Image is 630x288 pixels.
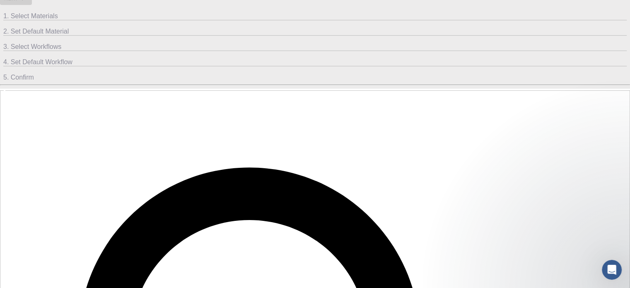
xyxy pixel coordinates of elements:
[3,12,58,19] span: 1. Select Materials
[3,58,72,65] span: 4. Set Default Workflow
[3,28,69,35] span: 2. Set Default Material
[3,74,34,81] span: 5. Confirm
[17,6,46,13] span: Support
[602,260,622,280] iframe: Intercom live chat
[3,43,61,50] span: 3. Select Workflows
